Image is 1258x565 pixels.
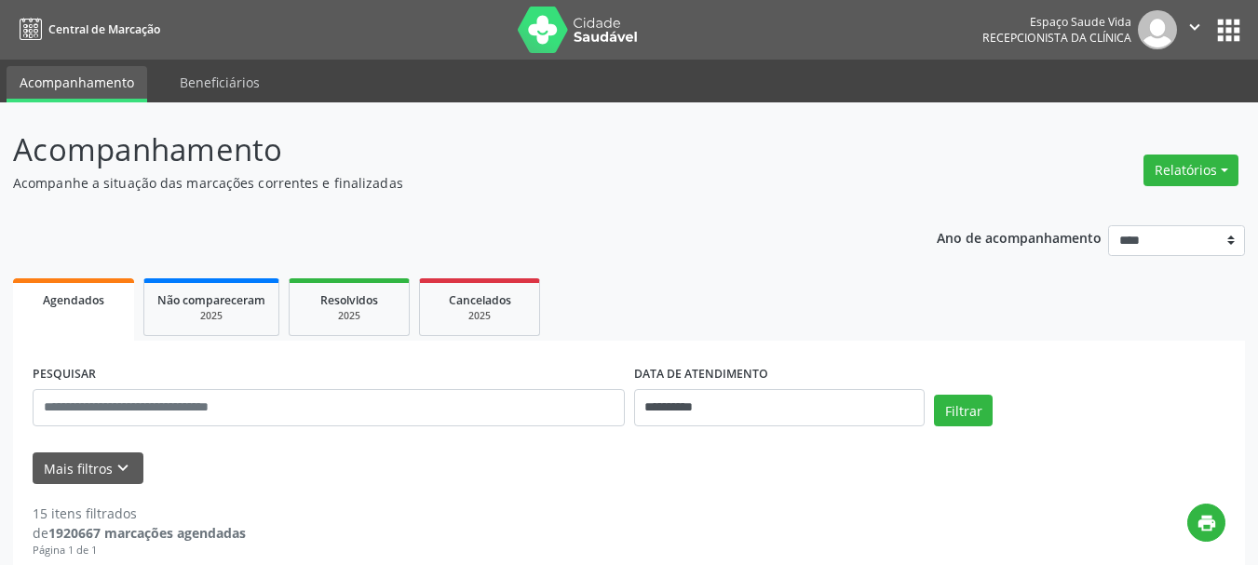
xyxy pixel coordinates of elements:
div: Página 1 de 1 [33,543,246,558]
div: 2025 [157,309,265,323]
div: 2025 [303,309,396,323]
p: Acompanhamento [13,127,875,173]
button: Relatórios [1143,155,1238,186]
i: keyboard_arrow_down [113,458,133,478]
span: Central de Marcação [48,21,160,37]
div: Espaço Saude Vida [982,14,1131,30]
p: Ano de acompanhamento [937,225,1102,249]
a: Acompanhamento [7,66,147,102]
button: Mais filtroskeyboard_arrow_down [33,452,143,485]
div: de [33,523,246,543]
a: Central de Marcação [13,14,160,45]
button: apps [1212,14,1245,47]
button:  [1177,10,1212,49]
span: Recepcionista da clínica [982,30,1131,46]
a: Beneficiários [167,66,273,99]
img: img [1138,10,1177,49]
span: Resolvidos [320,292,378,308]
span: Não compareceram [157,292,265,308]
i: print [1197,513,1217,533]
div: 2025 [433,309,526,323]
label: DATA DE ATENDIMENTO [634,360,768,389]
i:  [1184,17,1205,37]
span: Cancelados [449,292,511,308]
p: Acompanhe a situação das marcações correntes e finalizadas [13,173,875,193]
span: Agendados [43,292,104,308]
strong: 1920667 marcações agendadas [48,524,246,542]
button: Filtrar [934,395,993,426]
label: PESQUISAR [33,360,96,389]
button: print [1187,504,1225,542]
div: 15 itens filtrados [33,504,246,523]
